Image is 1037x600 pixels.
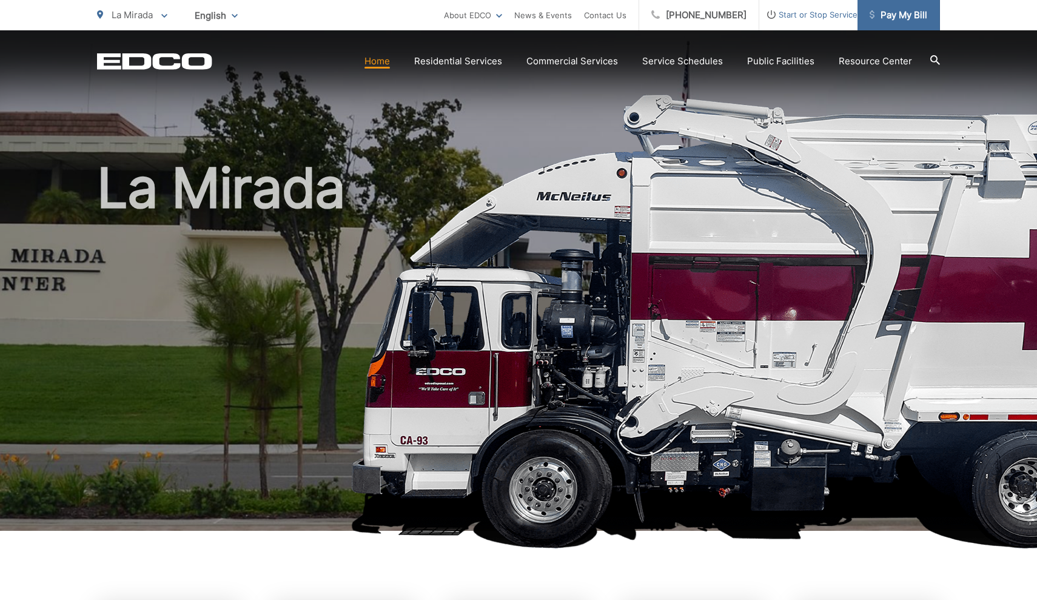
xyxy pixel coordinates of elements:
[112,9,153,21] span: La Mirada
[186,5,247,26] span: English
[414,54,502,69] a: Residential Services
[97,158,940,542] h1: La Mirada
[839,54,912,69] a: Resource Center
[747,54,814,69] a: Public Facilities
[97,53,212,70] a: EDCD logo. Return to the homepage.
[642,54,723,69] a: Service Schedules
[444,8,502,22] a: About EDCO
[364,54,390,69] a: Home
[584,8,626,22] a: Contact Us
[870,8,927,22] span: Pay My Bill
[514,8,572,22] a: News & Events
[526,54,618,69] a: Commercial Services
